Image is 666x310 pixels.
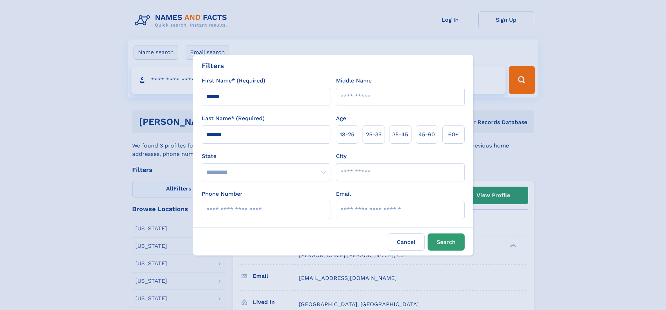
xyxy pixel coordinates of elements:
label: Middle Name [336,77,372,85]
span: 45‑60 [418,130,435,139]
div: Filters [202,60,224,71]
label: State [202,152,330,160]
label: Phone Number [202,190,243,198]
span: 25‑35 [366,130,381,139]
label: Last Name* (Required) [202,114,265,123]
span: 60+ [448,130,459,139]
label: Age [336,114,346,123]
label: Email [336,190,351,198]
label: City [336,152,346,160]
label: First Name* (Required) [202,77,265,85]
button: Search [428,233,465,251]
span: 35‑45 [392,130,408,139]
span: 18‑25 [340,130,354,139]
label: Cancel [388,233,425,251]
